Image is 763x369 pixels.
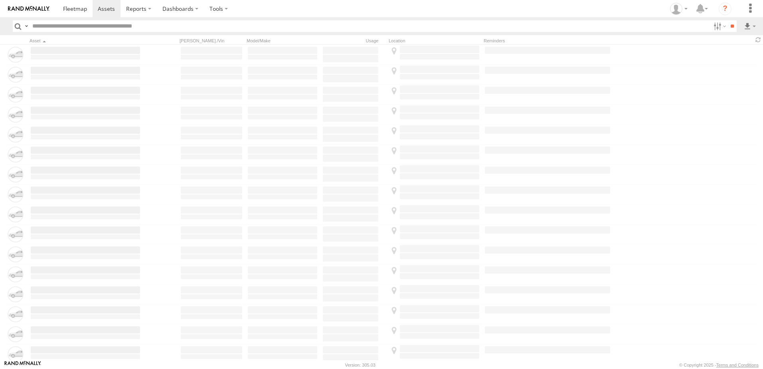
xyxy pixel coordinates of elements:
[30,38,141,44] div: Click to Sort
[389,38,480,44] div: Location
[719,2,731,15] i: ?
[667,3,690,15] div: Gina Foschini
[716,363,759,367] a: Terms and Conditions
[247,38,318,44] div: Model/Make
[180,38,243,44] div: [PERSON_NAME]./Vin
[484,38,611,44] div: Reminders
[4,361,41,369] a: Visit our Website
[8,6,49,12] img: rand-logo.svg
[345,363,376,367] div: Version: 305.03
[679,363,759,367] div: © Copyright 2025 -
[753,36,763,44] span: Refresh
[322,38,385,44] div: Usage
[23,20,30,32] label: Search Query
[743,20,757,32] label: Export results as...
[710,20,727,32] label: Search Filter Options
